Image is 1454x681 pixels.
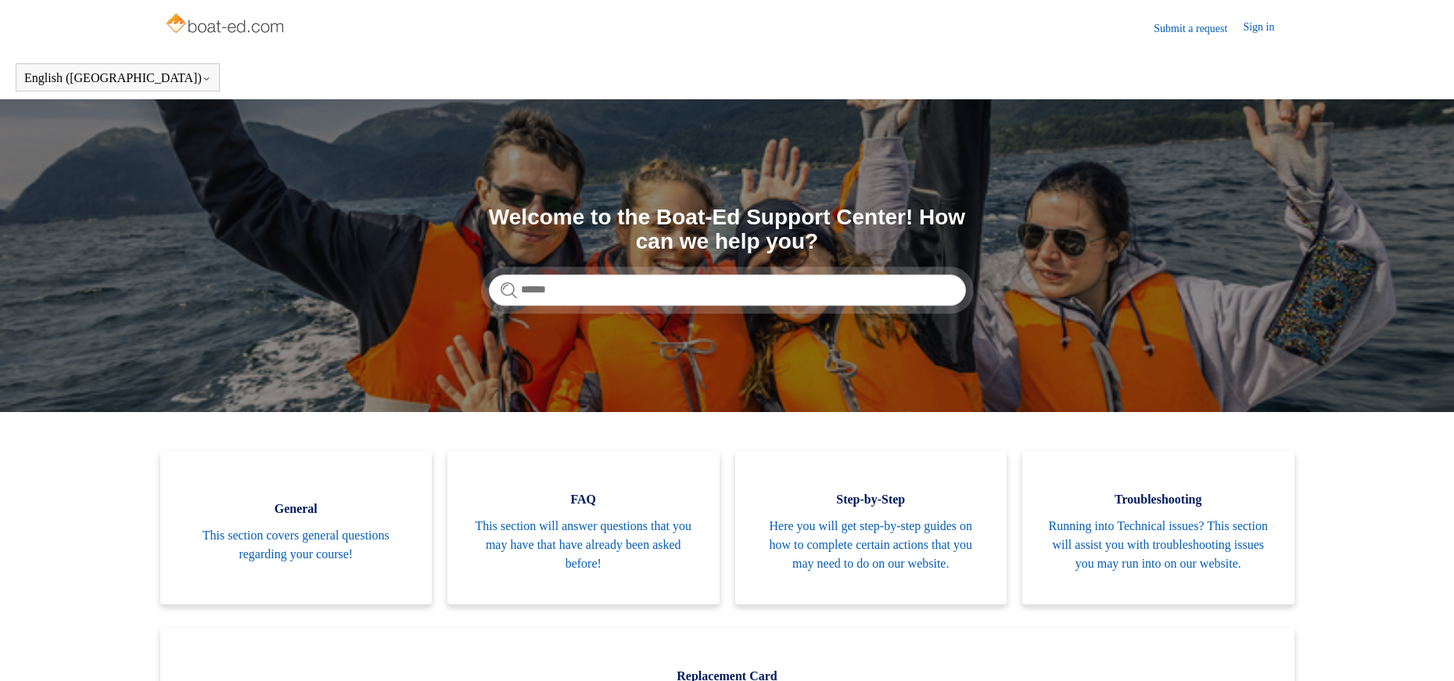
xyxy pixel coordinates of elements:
a: Submit a request [1154,20,1243,37]
span: Troubleshooting [1046,490,1271,509]
span: General [184,500,409,518]
a: Troubleshooting Running into Technical issues? This section will assist you with troubleshooting ... [1022,451,1294,604]
a: Sign in [1243,19,1290,38]
span: Here you will get step-by-step guides on how to complete certain actions that you may need to do ... [759,517,984,573]
input: Search [489,274,966,306]
a: General This section covers general questions regarding your course! [160,451,433,604]
button: English ([GEOGRAPHIC_DATA]) [24,71,211,85]
span: This section will answer questions that you may have that have already been asked before! [471,517,696,573]
a: FAQ This section will answer questions that you may have that have already been asked before! [447,451,720,604]
span: FAQ [471,490,696,509]
h1: Welcome to the Boat-Ed Support Center! How can we help you? [489,206,966,254]
img: Boat-Ed Help Center home page [164,9,289,41]
div: Live chat [1402,629,1442,669]
span: Running into Technical issues? This section will assist you with troubleshooting issues you may r... [1046,517,1271,573]
a: Step-by-Step Here you will get step-by-step guides on how to complete certain actions that you ma... [735,451,1007,604]
span: This section covers general questions regarding your course! [184,526,409,564]
span: Step-by-Step [759,490,984,509]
